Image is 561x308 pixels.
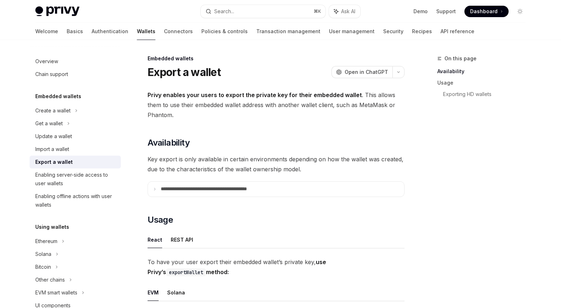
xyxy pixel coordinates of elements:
span: Key export is only available in certain environments depending on how the wallet was created, due... [148,154,405,174]
span: To have your user export their embedded wallet’s private key, [148,257,405,277]
button: Ask AI [329,5,360,18]
a: Support [436,8,456,15]
a: API reference [441,23,474,40]
a: Wallets [137,23,155,40]
h1: Export a wallet [148,66,221,79]
div: Search... [214,7,234,16]
span: ⌘ K [314,9,321,14]
button: Solana [167,284,185,301]
button: Toggle dark mode [514,6,526,17]
a: Chain support [30,68,121,81]
span: Usage [148,214,173,226]
div: Enabling offline actions with user wallets [35,192,117,209]
a: Update a wallet [30,130,121,143]
div: Import a wallet [35,145,69,153]
div: Update a wallet [35,132,72,141]
a: Welcome [35,23,58,40]
strong: Privy enables your users to export the private key for their embedded wallet [148,91,362,99]
h5: Using wallets [35,223,69,231]
a: Authentication [92,23,128,40]
span: Dashboard [470,8,498,15]
button: REST API [171,231,193,248]
a: Usage [437,77,531,89]
a: Overview [30,55,121,68]
img: light logo [35,6,79,16]
a: Dashboard [464,6,509,17]
div: Chain support [35,70,68,79]
a: Exporting HD wallets [443,89,531,100]
div: EVM smart wallets [35,288,77,297]
span: Ask AI [341,8,355,15]
a: Policies & controls [201,23,248,40]
strong: use Privy’s method: [148,258,326,276]
button: Open in ChatGPT [331,66,392,78]
a: Connectors [164,23,193,40]
div: Export a wallet [35,158,73,166]
a: Import a wallet [30,143,121,156]
a: Export a wallet [30,156,121,168]
button: Search...⌘K [201,5,325,18]
a: Recipes [412,23,432,40]
a: Security [383,23,403,40]
div: Bitcoin [35,263,51,271]
div: Create a wallet [35,106,71,115]
span: On this page [444,54,477,63]
a: Availability [437,66,531,77]
span: Availability [148,137,190,148]
a: Enabling server-side access to user wallets [30,168,121,190]
span: . This allows them to use their embedded wallet address with another wallet client, such as MetaM... [148,90,405,120]
div: Enabling server-side access to user wallets [35,171,117,188]
div: Ethereum [35,237,57,246]
span: Open in ChatGPT [345,69,388,76]
button: EVM [148,284,159,301]
div: Solana [35,250,51,258]
div: Embedded wallets [148,55,405,62]
code: exportWallet [166,268,206,276]
h5: Embedded wallets [35,92,81,101]
a: Transaction management [256,23,320,40]
div: Overview [35,57,58,66]
a: Enabling offline actions with user wallets [30,190,121,211]
a: User management [329,23,375,40]
a: Basics [67,23,83,40]
div: Other chains [35,276,65,284]
div: Get a wallet [35,119,63,128]
a: Demo [413,8,428,15]
button: React [148,231,162,248]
